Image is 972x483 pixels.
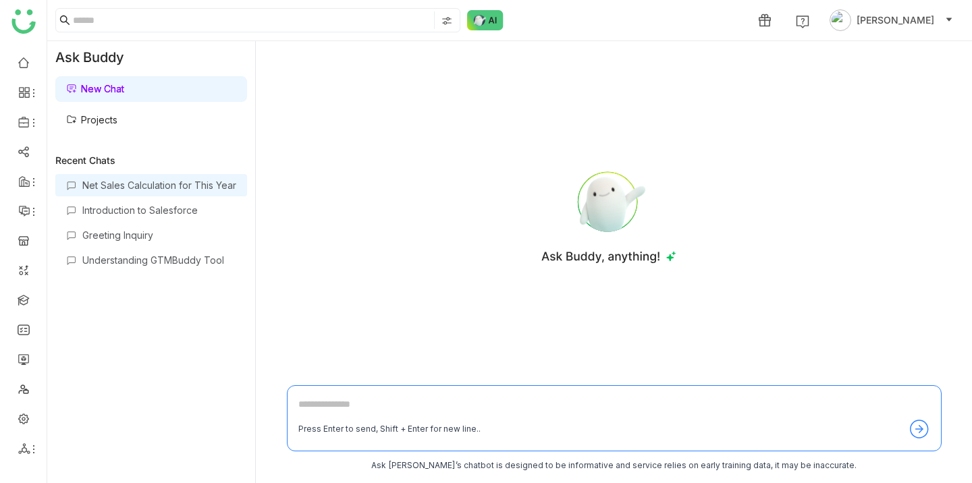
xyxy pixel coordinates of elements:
[467,10,504,30] img: ask-buddy-normal.svg
[66,83,124,94] a: New Chat
[82,254,236,266] div: Understanding GTMBuddy Tool
[796,15,809,28] img: help.svg
[830,9,851,31] img: avatar
[827,9,956,31] button: [PERSON_NAME]
[82,229,236,241] div: Greeting Inquiry
[82,179,236,191] div: Net Sales Calculation for This Year
[82,204,236,216] div: Introduction to Salesforce
[47,41,255,74] div: Ask Buddy
[441,16,452,26] img: search-type.svg
[55,154,247,166] div: Recent Chats
[298,423,481,436] div: Press Enter to send, Shift + Enter for new line..
[66,114,117,125] a: Projects
[287,459,942,472] div: Ask [PERSON_NAME]’s chatbot is designed to be informative and service relies on early training da...
[11,9,36,34] img: logo
[857,13,934,28] span: [PERSON_NAME]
